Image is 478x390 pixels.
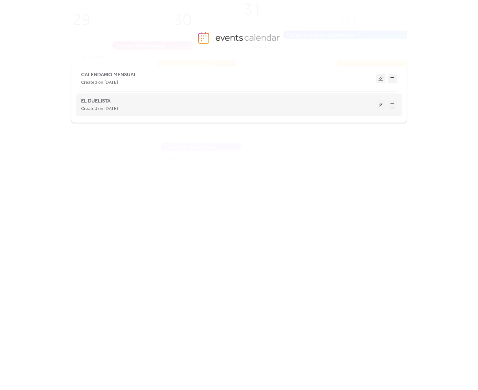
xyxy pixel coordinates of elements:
a: EL DUELISTA [81,99,110,103]
a: CALENDARIO MENSUAL [81,73,137,77]
span: Created on [DATE] [81,105,118,113]
span: Created on [DATE] [81,79,118,87]
span: EL DUELISTA [81,97,110,105]
span: CALENDARIO MENSUAL [81,71,137,79]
